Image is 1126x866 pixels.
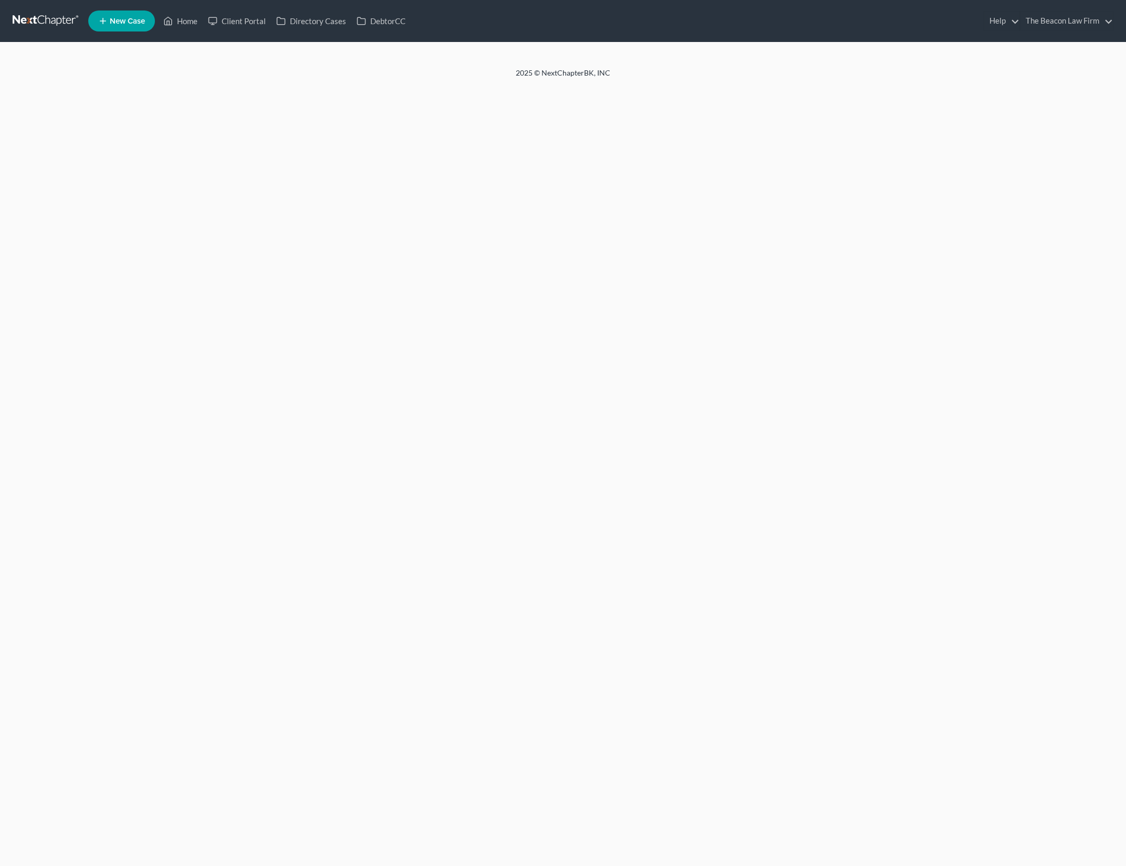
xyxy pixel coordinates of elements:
a: Directory Cases [271,12,351,30]
a: Client Portal [203,12,271,30]
a: Home [158,12,203,30]
new-legal-case-button: New Case [88,10,155,31]
a: Help [984,12,1019,30]
a: The Beacon Law Firm [1020,12,1113,30]
div: 2025 © NextChapterBK, INC [264,68,862,87]
a: DebtorCC [351,12,411,30]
